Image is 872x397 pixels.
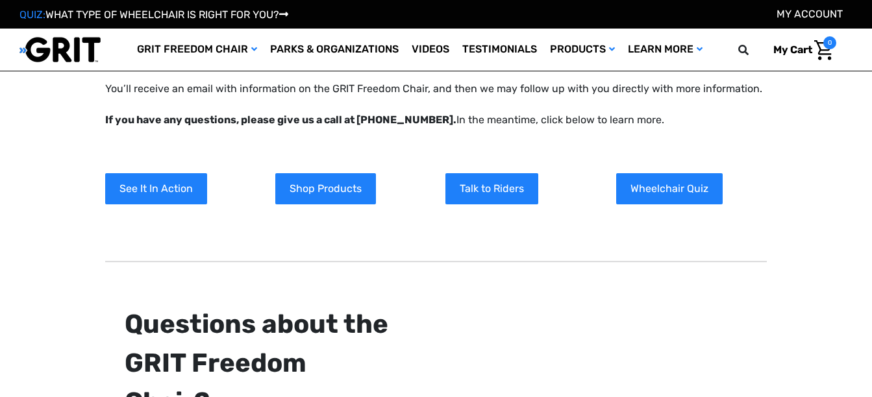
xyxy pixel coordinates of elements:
span: QUIZ: [19,8,45,21]
a: Testimonials [456,29,543,71]
p: You’ll receive an email with information on the GRIT Freedom Chair, and then we may follow up wit... [105,81,766,128]
img: GRIT All-Terrain Wheelchair and Mobility Equipment [19,36,101,63]
a: Learn More [621,29,709,71]
a: Shop Products [275,173,376,204]
span: 0 [823,36,836,49]
input: Search [744,36,764,64]
img: Cart [814,40,833,60]
a: Account [777,8,843,20]
a: See It In Action [105,173,207,204]
a: Wheelchair Quiz [616,173,723,204]
a: GRIT Freedom Chair [131,29,264,71]
strong: If you have any questions, please give us a call at [PHONE_NUMBER]. [105,114,456,126]
a: QUIZ:WHAT TYPE OF WHEELCHAIR IS RIGHT FOR YOU? [19,8,288,21]
a: Cart with 0 items [764,36,836,64]
span: My Cart [773,43,812,56]
a: Products [543,29,621,71]
a: Videos [405,29,456,71]
a: Talk to Riders [445,173,538,204]
a: Parks & Organizations [264,29,405,71]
